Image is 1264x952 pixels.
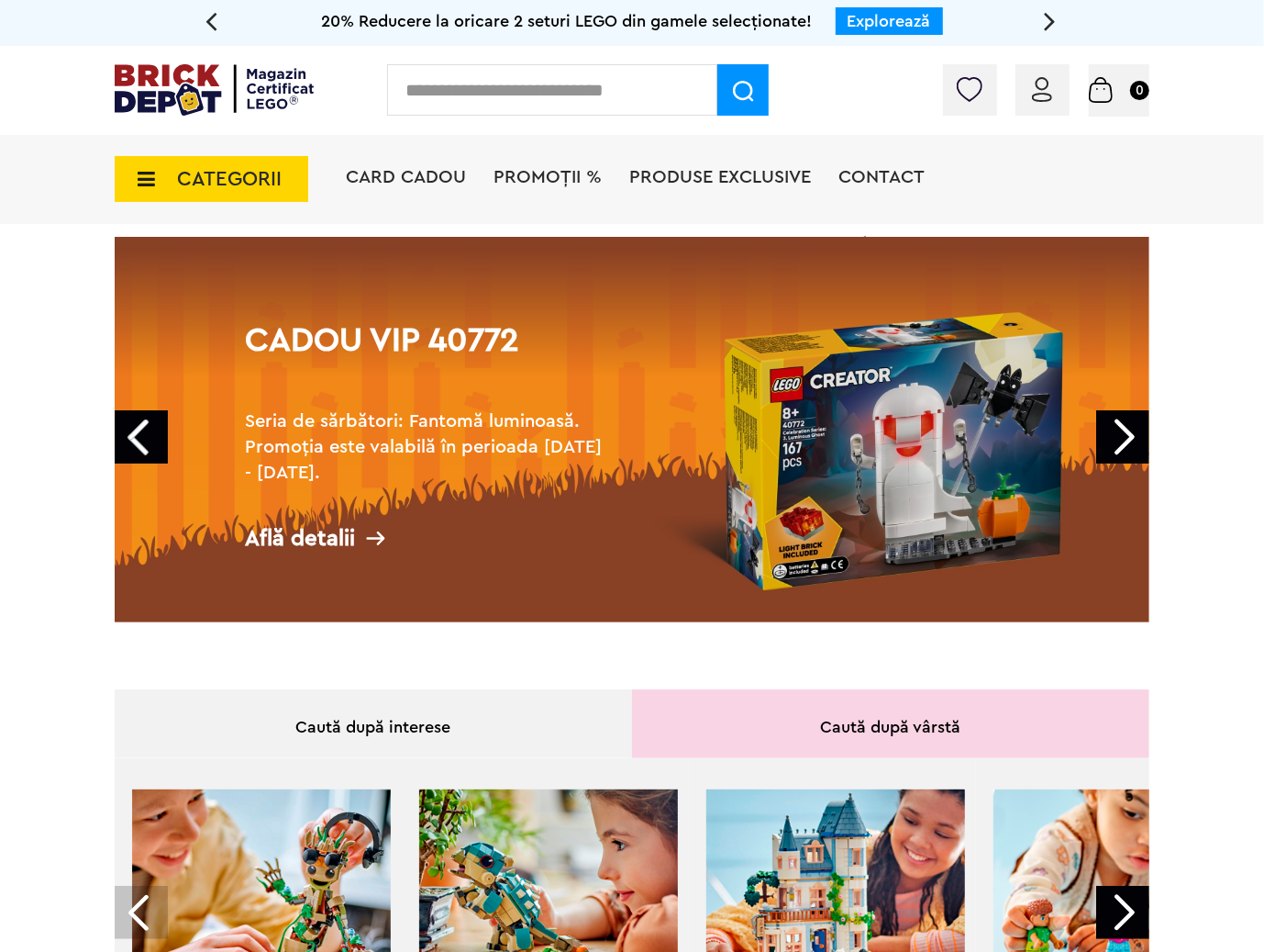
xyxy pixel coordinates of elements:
small: 0 [1130,81,1149,100]
span: CATEGORII [177,169,282,189]
h2: Seria de sărbători: Fantomă luminoasă. Promoția este valabilă în perioada [DATE] - [DATE]. [245,409,612,486]
div: Caută după vârstă [632,689,1149,758]
a: Contact [838,168,925,186]
span: 20% Reducere la oricare 2 seturi LEGO din gamele selecționate! [322,13,813,29]
div: Caută după interese [115,689,632,758]
a: Produse exclusive [629,168,811,186]
h1: Cadou VIP 40772 [245,324,612,390]
a: Card Cadou [346,168,466,186]
a: Explorează [848,13,931,29]
a: Next [1096,410,1149,464]
a: Prev [115,410,168,464]
a: Cadou VIP 40772Seria de sărbători: Fantomă luminoasă. Promoția este valabilă în perioada [DATE] -... [115,237,1149,622]
div: Află detalii [245,527,612,550]
a: PROMOȚII % [493,168,602,186]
